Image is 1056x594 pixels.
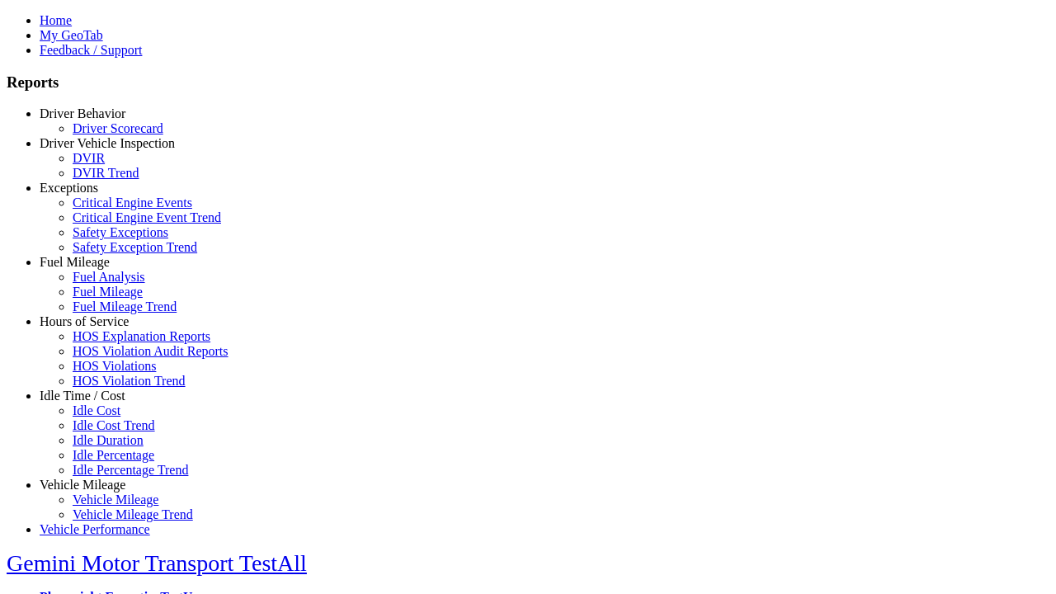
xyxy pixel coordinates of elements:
[40,13,72,27] a: Home
[73,121,163,135] a: Driver Scorecard
[73,493,158,507] a: Vehicle Mileage
[40,106,125,120] a: Driver Behavior
[73,285,143,299] a: Fuel Mileage
[40,255,110,269] a: Fuel Mileage
[40,28,103,42] a: My GeoTab
[73,225,168,239] a: Safety Exceptions
[73,329,210,343] a: HOS Explanation Reports
[73,270,145,284] a: Fuel Analysis
[73,344,229,358] a: HOS Violation Audit Reports
[73,463,188,477] a: Idle Percentage Trend
[73,359,156,373] a: HOS Violations
[73,448,154,462] a: Idle Percentage
[40,43,142,57] a: Feedback / Support
[7,550,307,576] a: Gemini Motor Transport TestAll
[40,181,98,195] a: Exceptions
[7,73,1049,92] h3: Reports
[73,166,139,180] a: DVIR Trend
[73,210,221,224] a: Critical Engine Event Trend
[40,478,125,492] a: Vehicle Mileage
[73,374,186,388] a: HOS Violation Trend
[73,403,120,417] a: Idle Cost
[73,240,197,254] a: Safety Exception Trend
[40,314,129,328] a: Hours of Service
[73,299,177,313] a: Fuel Mileage Trend
[73,507,193,521] a: Vehicle Mileage Trend
[73,196,192,210] a: Critical Engine Events
[40,522,150,536] a: Vehicle Performance
[40,389,125,403] a: Idle Time / Cost
[40,136,175,150] a: Driver Vehicle Inspection
[73,151,105,165] a: DVIR
[73,433,144,447] a: Idle Duration
[73,418,155,432] a: Idle Cost Trend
